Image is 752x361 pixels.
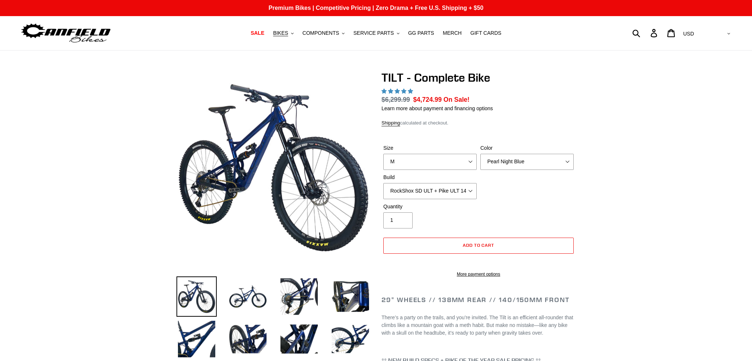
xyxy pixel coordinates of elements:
a: GG PARTS [405,28,438,38]
img: Load image into Gallery viewer, TILT - Complete Bike [228,319,268,359]
h2: 29" Wheels // 138mm Rear // 140/150mm Front [381,296,576,304]
span: BIKES [273,30,288,36]
span: SALE [251,30,264,36]
img: Canfield Bikes [20,22,112,45]
span: GIFT CARDS [470,30,502,36]
div: calculated at checkout. [381,119,576,127]
span: 5.00 stars [381,88,414,94]
img: Load image into Gallery viewer, TILT - Complete Bike [330,276,371,317]
button: SERVICE PARTS [350,28,403,38]
p: There’s a party on the trails, and you’re invited. The Tilt is an efficient all-rounder that clim... [381,314,576,337]
h1: TILT - Complete Bike [381,71,576,85]
label: Size [383,144,477,152]
a: More payment options [383,271,574,278]
label: Build [383,174,477,181]
img: Load image into Gallery viewer, TILT - Complete Bike [330,319,371,359]
label: Quantity [383,203,477,211]
input: Search [636,25,655,41]
span: $4,724.99 [413,96,442,103]
a: SALE [247,28,268,38]
span: COMPONENTS [302,30,339,36]
span: On Sale! [443,95,469,104]
button: BIKES [269,28,297,38]
span: SERVICE PARTS [353,30,394,36]
button: Add to cart [383,238,574,254]
img: Load image into Gallery viewer, TILT - Complete Bike [176,276,217,317]
img: Load image into Gallery viewer, TILT - Complete Bike [279,319,319,359]
a: MERCH [439,28,465,38]
s: $6,299.99 [381,96,410,103]
button: COMPONENTS [299,28,348,38]
span: MERCH [443,30,462,36]
a: Shipping [381,120,400,126]
span: GG PARTS [408,30,434,36]
img: Load image into Gallery viewer, TILT - Complete Bike [176,319,217,359]
img: Load image into Gallery viewer, TILT - Complete Bike [228,276,268,317]
label: Color [480,144,574,152]
img: Load image into Gallery viewer, TILT - Complete Bike [279,276,319,317]
a: GIFT CARDS [467,28,505,38]
a: Learn more about payment and financing options [381,105,493,111]
span: Add to cart [463,242,495,248]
